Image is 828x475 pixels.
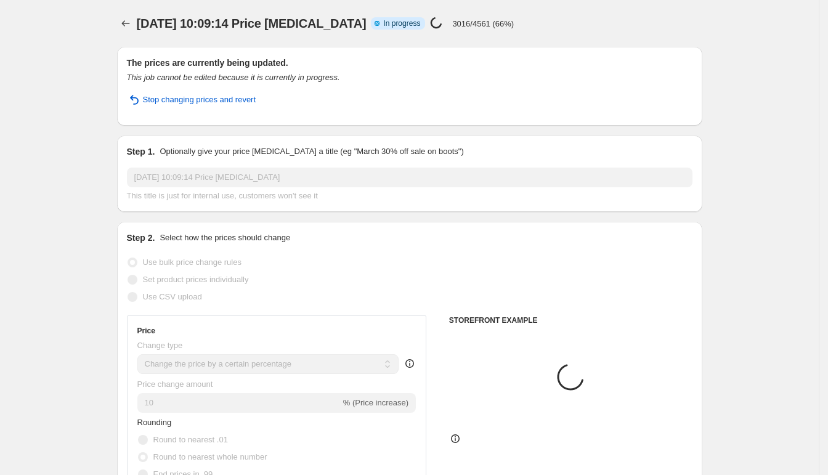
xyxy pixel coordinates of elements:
input: 30% off holiday sale [127,168,692,187]
span: [DATE] 10:09:14 Price [MEDICAL_DATA] [137,17,367,30]
span: This title is just for internal use, customers won't see it [127,191,318,200]
span: Stop changing prices and revert [143,94,256,106]
span: % (Price increase) [343,398,408,407]
h6: STOREFRONT EXAMPLE [449,315,692,325]
span: Change type [137,341,183,350]
span: Use CSV upload [143,292,202,301]
div: help [404,357,416,370]
span: Price change amount [137,380,213,389]
h2: The prices are currently being updated. [127,57,692,69]
span: Round to nearest .01 [153,435,228,444]
span: Rounding [137,418,172,427]
p: Select how the prices should change [160,232,290,244]
span: In progress [383,18,420,28]
span: Set product prices individually [143,275,249,284]
span: Round to nearest whole number [153,452,267,461]
i: This job cannot be edited because it is currently in progress. [127,73,340,82]
input: -15 [137,393,341,413]
h2: Step 2. [127,232,155,244]
span: Use bulk price change rules [143,258,241,267]
button: Price change jobs [117,15,134,32]
h2: Step 1. [127,145,155,158]
p: 3016/4561 (66%) [452,19,514,28]
button: Stop changing prices and revert [120,90,264,110]
p: Optionally give your price [MEDICAL_DATA] a title (eg "March 30% off sale on boots") [160,145,463,158]
h3: Price [137,326,155,336]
